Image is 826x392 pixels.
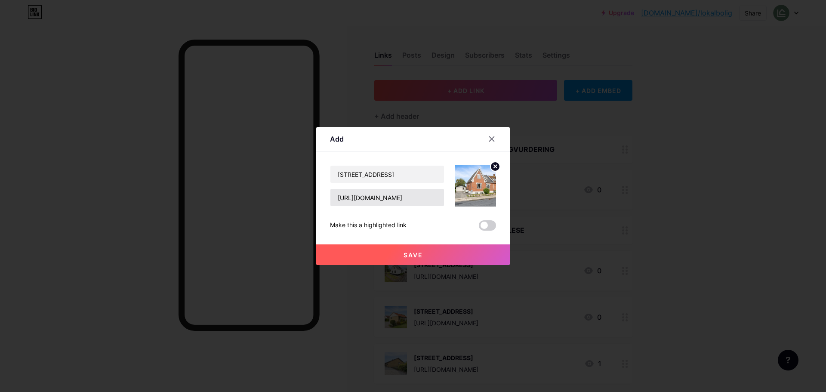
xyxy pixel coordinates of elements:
div: Add [330,134,344,144]
div: Make this a highlighted link [330,220,407,231]
button: Save [316,244,510,265]
input: URL [330,189,444,206]
input: Title [330,166,444,183]
span: Save [404,251,423,259]
img: link_thumbnail [455,165,496,207]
